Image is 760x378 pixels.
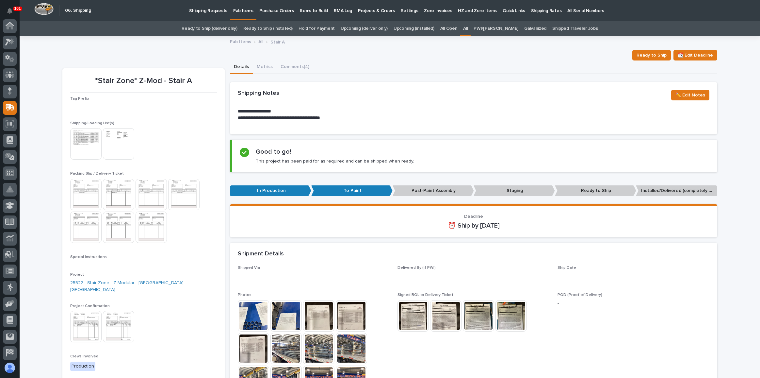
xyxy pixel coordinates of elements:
span: Delivered By (if PWI) [397,266,436,270]
p: Stair A [270,38,285,45]
span: Ready to Ship [637,51,667,59]
a: Ready to Ship (deliver only) [182,21,237,36]
span: Shipping/Loading List(s) [70,121,114,125]
span: Project Confirmation [70,304,110,308]
span: Shipped Via [238,266,260,270]
a: Hold for Payment [299,21,335,36]
p: ⏰ Ship by [DATE] [238,222,709,230]
a: Galvanized [524,21,546,36]
p: - [238,273,390,280]
span: 📆 Edit Deadline [678,51,713,59]
button: 📆 Edit Deadline [673,50,717,60]
span: Crews Involved [70,354,98,358]
span: Project [70,273,84,277]
span: Deadline [464,214,483,219]
p: Post-Paint Assembly [393,185,474,196]
p: - [558,273,709,280]
p: - [397,273,549,280]
p: In Production [230,185,311,196]
span: POD (Proof of Delivery) [558,293,602,297]
a: Ready to Ship (installed) [243,21,293,36]
button: ✏️ Edit Notes [671,90,709,100]
p: Ready to Ship [555,185,636,196]
a: 25522 - Stair Zone - Z-Modular - [GEOGRAPHIC_DATA] [GEOGRAPHIC_DATA] [70,280,217,293]
a: Fab Items [230,38,251,45]
a: All [463,21,468,36]
button: Ready to Ship [632,50,671,60]
a: Shipped Traveler Jobs [552,21,598,36]
span: Signed BOL or Delivery Ticket [397,293,453,297]
span: Ship Date [558,266,576,270]
a: PWI/[PERSON_NAME] [474,21,518,36]
span: Photos [238,293,251,297]
button: Details [230,60,253,74]
a: Upcoming (installed) [394,21,434,36]
p: To Paint [311,185,393,196]
a: Upcoming (deliver only) [341,21,388,36]
span: Tag Prefix [70,97,89,101]
h2: Shipment Details [238,250,284,258]
h2: Good to go! [256,148,291,156]
button: users-avatar [3,361,17,375]
span: Packing Slip / Delivery Ticket [70,172,124,176]
p: - [558,300,709,307]
p: This project has been paid for as required and can be shipped when ready. [256,158,414,164]
a: All [258,38,263,45]
div: Production [70,362,95,371]
p: *Stair Zone* Z-Mod - Stair A [70,76,217,86]
button: Metrics [253,60,277,74]
p: 101 [14,6,21,11]
a: All Open [440,21,458,36]
button: Comments (4) [277,60,313,74]
p: Installed/Delivered (completely done) [636,185,717,196]
span: ✏️ Edit Notes [675,91,705,99]
h2: Shipping Notes [238,90,279,97]
span: Special Instructions [70,255,107,259]
button: Notifications [3,4,17,18]
h2: 06. Shipping [65,8,91,13]
p: Staging [474,185,555,196]
img: Workspace Logo [34,3,54,15]
p: - [70,104,217,111]
div: Notifications101 [8,8,17,18]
